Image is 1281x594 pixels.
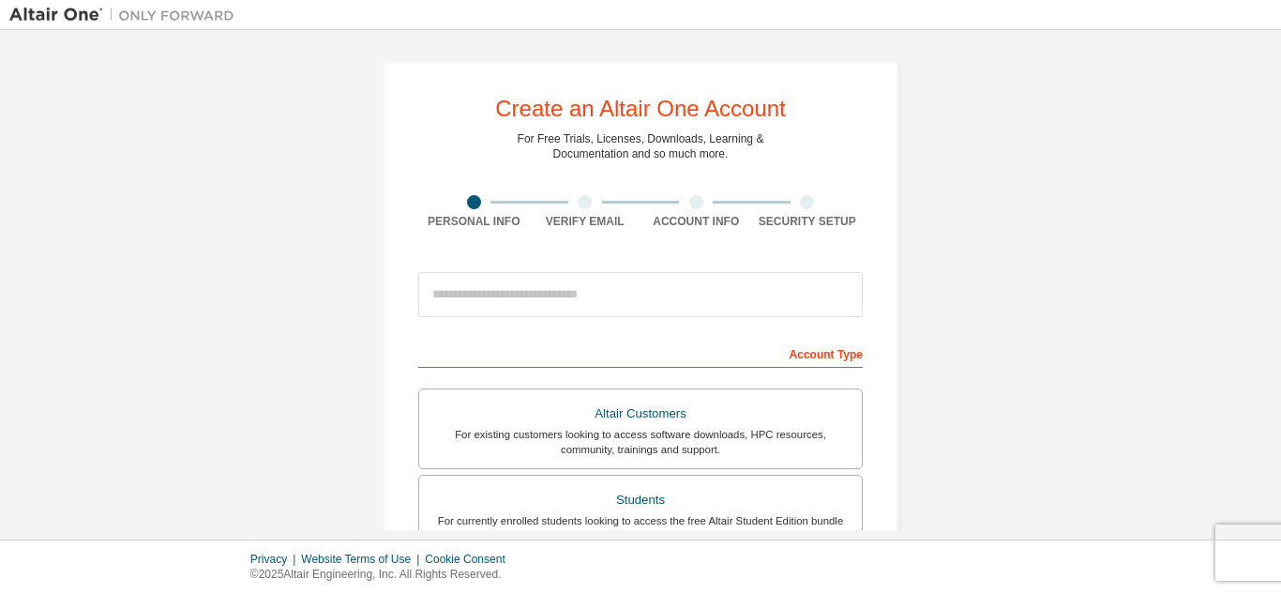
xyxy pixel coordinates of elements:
div: Privacy [250,552,301,567]
div: Verify Email [530,214,641,229]
div: Altair Customers [430,401,851,427]
div: Website Terms of Use [301,552,425,567]
p: © 2025 Altair Engineering, Inc. All Rights Reserved. [250,567,517,583]
div: For currently enrolled students looking to access the free Altair Student Edition bundle and all ... [430,513,851,543]
div: Personal Info [418,214,530,229]
div: Create an Altair One Account [495,98,786,120]
div: For existing customers looking to access software downloads, HPC resources, community, trainings ... [430,427,851,457]
img: Altair One [9,6,244,24]
div: Account Type [418,338,863,368]
div: For Free Trials, Licenses, Downloads, Learning & Documentation and so much more. [518,131,764,161]
div: Account Info [640,214,752,229]
div: Cookie Consent [425,552,516,567]
div: Security Setup [752,214,864,229]
div: Students [430,487,851,513]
